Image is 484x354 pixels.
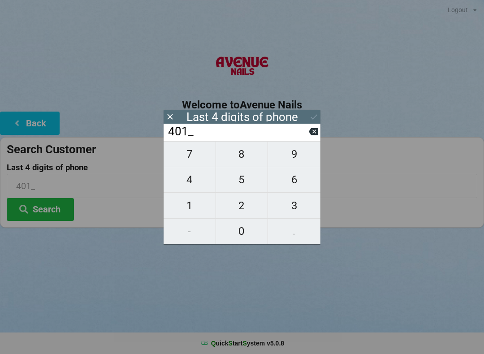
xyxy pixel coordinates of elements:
[164,145,216,164] span: 7
[268,145,320,164] span: 9
[268,167,320,193] button: 6
[216,170,268,189] span: 5
[186,112,298,121] div: Last 4 digits of phone
[268,196,320,215] span: 3
[216,145,268,164] span: 8
[216,193,268,218] button: 2
[164,193,216,218] button: 1
[164,196,216,215] span: 1
[216,141,268,167] button: 8
[216,167,268,193] button: 5
[268,193,320,218] button: 3
[216,222,268,241] span: 0
[268,141,320,167] button: 9
[164,167,216,193] button: 4
[216,219,268,244] button: 0
[216,196,268,215] span: 2
[268,170,320,189] span: 6
[164,170,216,189] span: 4
[164,141,216,167] button: 7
